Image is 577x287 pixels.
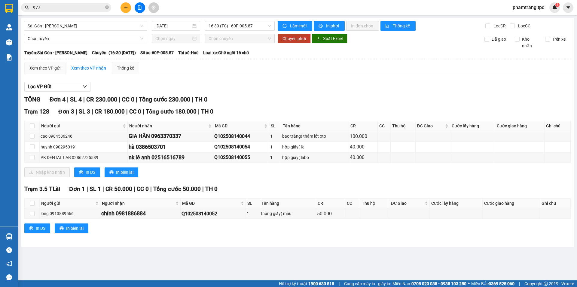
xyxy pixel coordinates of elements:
span: ĐC Giao [391,200,423,207]
span: Đã giao [489,36,508,42]
b: Tuyến: Sài Gòn - [PERSON_NAME] [24,50,87,55]
strong: CTY XE KHÁCH [26,8,65,14]
span: ĐC Giao [417,123,444,129]
span: Người gửi [41,123,121,129]
div: nk lê anh 02516516789 [129,153,212,162]
div: bao trắng( thảm lót oto [282,133,348,139]
span: question-circle [6,247,12,253]
div: 40.000 [350,154,377,161]
span: Đơn 4 [50,96,66,103]
span: printer [79,170,83,175]
span: printer [60,226,64,231]
span: | [126,108,128,115]
span: Chuyến: (16:30 [DATE]) [92,49,136,56]
th: Cước lấy hàng [430,198,483,208]
span: aim [151,5,156,10]
span: message [6,274,12,280]
span: CR 180.000 [95,108,125,115]
button: printerIn biên lai [105,167,138,177]
div: GIA HÂN 0963370337 [129,132,212,140]
img: solution-icon [6,54,12,61]
th: CC [378,121,391,131]
img: warehouse-icon [6,24,12,30]
div: Thống kê [117,65,134,71]
span: | [519,280,520,287]
span: Tổng cước 50.000 [153,186,201,192]
img: warehouse-icon [6,39,12,45]
th: Thu hộ [391,121,416,131]
span: Người nhận [129,123,207,129]
th: Cước giao hàng [483,198,540,208]
span: Thống kê [393,23,411,29]
span: | [83,96,85,103]
span: [DATE] [67,3,80,8]
span: | [198,108,200,115]
div: 100.000 [350,133,377,140]
span: Loại xe: Ghế ngồi 16 chỗ [203,49,249,56]
span: | [134,186,135,192]
div: 1 [247,210,259,217]
div: Q102508140052 [182,210,245,217]
div: hộp giấy( lk [282,144,348,150]
span: Chọn tuyến [28,34,143,43]
span: Quận 10 [8,22,25,27]
span: search [25,5,29,10]
strong: N.nhận: [2,44,59,48]
span: In DS [86,169,95,176]
span: Đơn 3 [58,108,74,115]
th: Cước lấy hàng [450,121,495,131]
span: TỔNG [24,96,41,103]
span: Mã GD [215,123,263,129]
span: Tài xế: Huê [178,49,199,56]
button: plus [121,2,131,13]
span: SL 4 [70,96,82,103]
div: long 0913889566 [41,210,99,217]
span: In DS [36,225,45,232]
span: Người nhận [102,200,174,207]
button: syncLàm mới [278,21,312,31]
span: printer [109,170,114,175]
div: PK DENTAL LAB 02862725589 [41,154,127,161]
span: SL 1 [90,186,101,192]
th: Thu hộ [360,198,389,208]
span: | [92,108,93,115]
strong: VP: SĐT: [2,22,58,27]
div: 1 [270,144,280,150]
span: phamtrang.tpd [508,4,549,11]
span: notification [6,261,12,267]
button: downloadXuất Excel [312,34,347,43]
span: Tổng cước 180.000 [146,108,197,115]
span: TH 0 [195,96,207,103]
span: | [67,96,69,103]
strong: N.gửi: [2,39,70,44]
span: TH 0 [201,108,213,115]
span: | [192,96,193,103]
span: Lọc VP Gửi [28,83,51,90]
span: | [102,186,104,192]
button: printerIn DS [74,167,100,177]
div: hà 0386503701 [129,143,212,151]
span: Trên xe [550,36,568,42]
span: | [143,108,144,115]
img: icon-new-feature [552,5,557,10]
span: 1 [556,3,558,7]
span: Người gửi [41,200,94,207]
th: Ghi chú [540,198,571,208]
th: Tên hàng [281,121,349,131]
input: Tìm tên, số ĐT hoặc mã đơn [33,4,104,11]
span: close-circle [105,5,109,9]
span: CR 50.000 [105,186,132,192]
th: Cước giao hàng [495,121,545,131]
span: plus [124,5,128,10]
strong: 0708 023 035 - 0935 103 250 [411,281,466,286]
span: Hỗ trợ kỹ thuật: [279,280,334,287]
span: | [76,108,77,115]
span: Sài Gòn - Phương Lâm [28,21,143,30]
span: Q102508140025 [11,3,43,8]
span: Trạm 3.5 TLài [24,186,60,192]
span: | [119,96,120,103]
span: 0907696988 [34,22,58,27]
span: Miền Bắc [471,280,514,287]
span: In phơi [326,23,340,29]
div: Q102508140054 [214,143,268,151]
